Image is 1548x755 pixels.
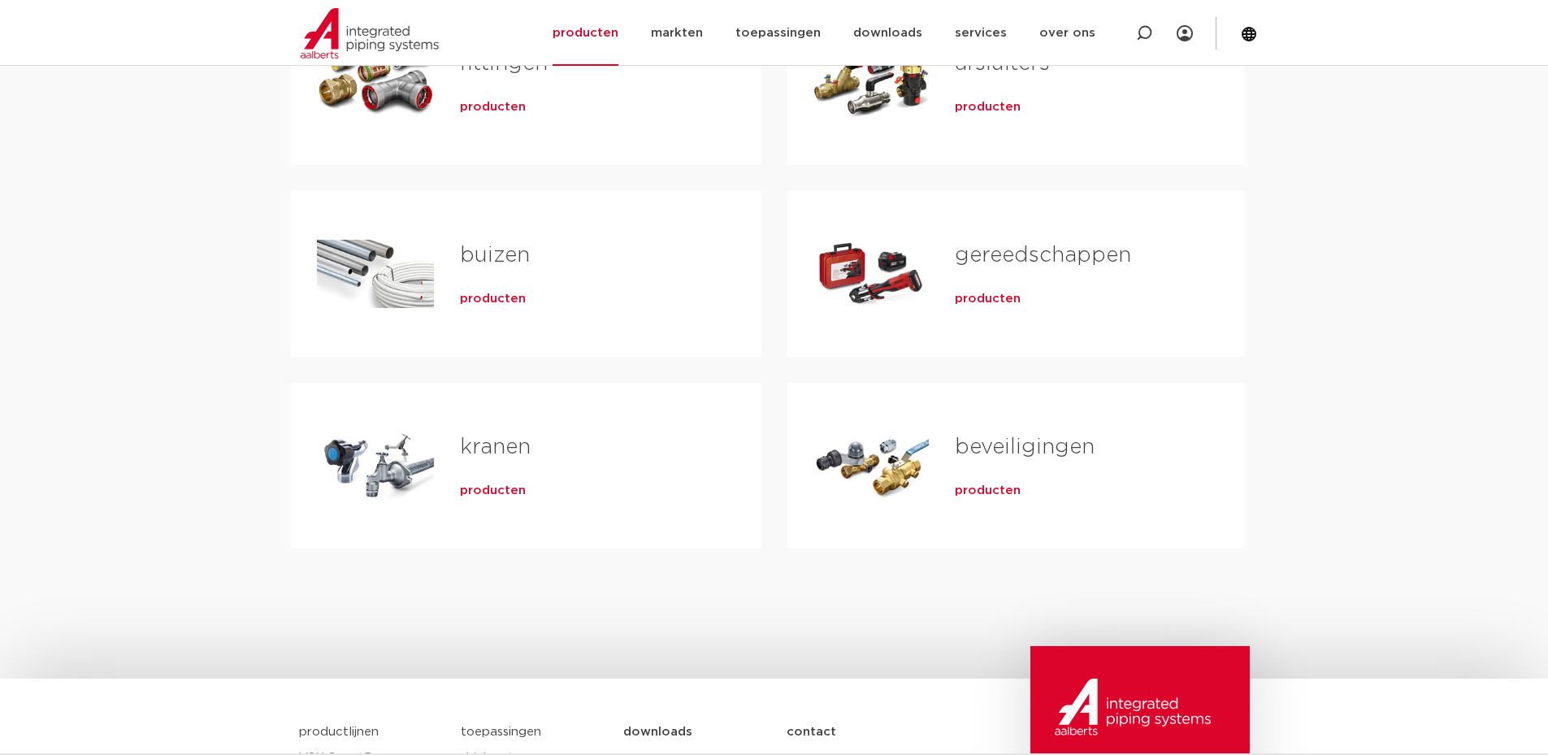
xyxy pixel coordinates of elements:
[460,291,526,307] a: producten
[623,712,787,753] a: downloads
[955,436,1095,458] a: beveiligingen
[460,436,531,458] a: kranen
[787,712,950,753] a: contact
[955,53,1050,74] a: afsluiters
[460,99,526,115] a: producten
[460,483,526,499] a: producten
[461,726,541,738] a: toepassingen
[299,726,379,738] a: productlijnen
[460,53,548,74] a: fittingen
[955,483,1021,499] a: producten
[460,245,530,266] a: buizen
[955,291,1021,307] a: producten
[955,99,1021,115] a: producten
[955,245,1131,266] a: gereedschappen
